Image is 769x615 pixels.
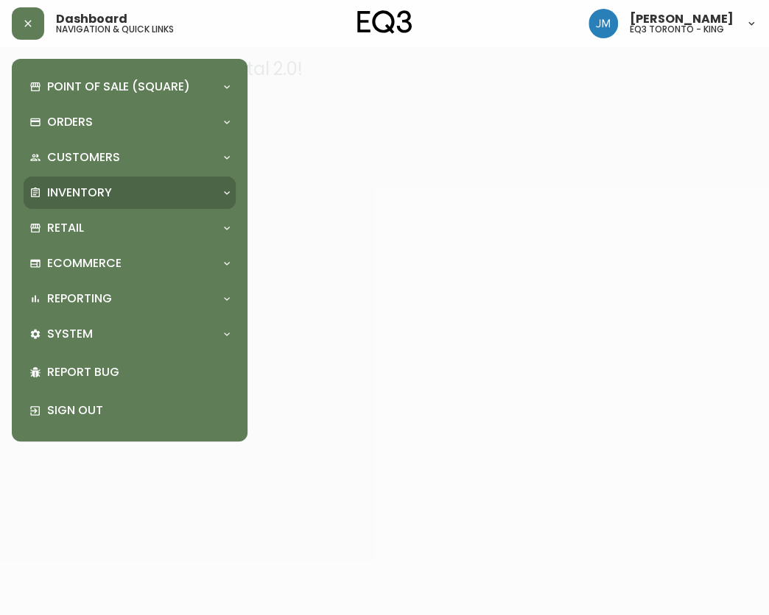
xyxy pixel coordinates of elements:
p: Customers [47,149,120,166]
p: Report Bug [47,364,230,380]
div: Customers [24,141,236,174]
div: Retail [24,212,236,244]
h5: eq3 toronto - king [630,25,724,34]
p: Inventory [47,185,112,201]
p: System [47,326,93,342]
p: Sign Out [47,402,230,419]
img: logo [357,10,412,34]
div: Ecommerce [24,247,236,280]
p: Retail [47,220,84,236]
div: Reporting [24,282,236,315]
img: b88646003a19a9f750de19192e969c24 [589,9,618,38]
div: Report Bug [24,353,236,391]
div: Orders [24,106,236,138]
div: Point of Sale (Square) [24,71,236,103]
span: Dashboard [56,13,127,25]
span: [PERSON_NAME] [630,13,734,25]
p: Point of Sale (Square) [47,79,190,95]
h5: navigation & quick links [56,25,174,34]
div: Inventory [24,177,236,209]
div: System [24,318,236,350]
div: Sign Out [24,391,236,430]
p: Orders [47,114,93,130]
p: Reporting [47,291,112,307]
p: Ecommerce [47,255,122,271]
